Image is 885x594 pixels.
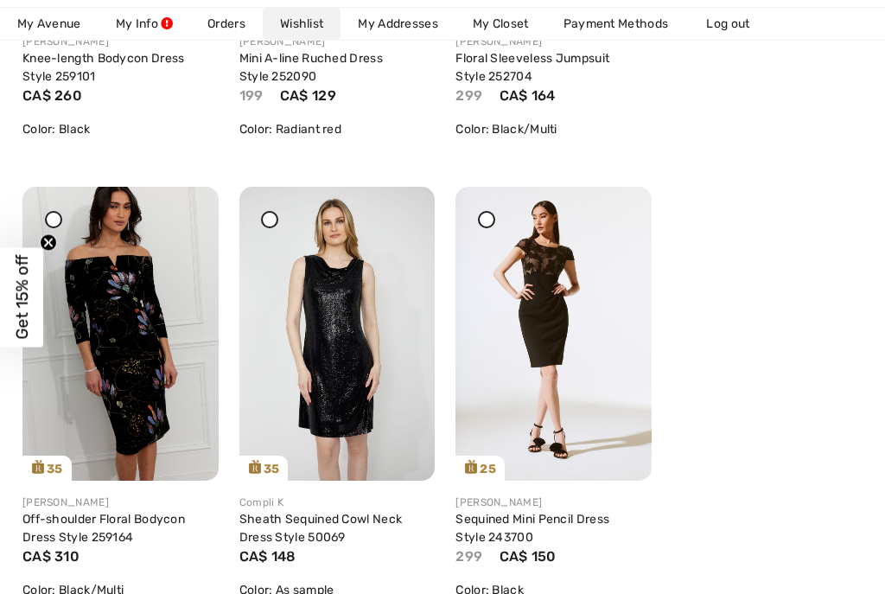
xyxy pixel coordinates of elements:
[22,187,219,481] img: frank-lyman-dresses-jumpsuits-black-multi_259164_4_a748_search.jpg
[22,512,185,545] a: Off-shoulder Floral Bodycon Dress Style 259164
[239,187,436,481] a: 35
[239,34,436,49] div: [PERSON_NAME]
[546,8,686,40] a: Payment Methods
[239,120,436,138] div: Color: Radiant red
[99,8,190,40] a: My Info
[190,8,263,40] a: Orders
[455,495,652,510] div: [PERSON_NAME]
[22,51,185,84] a: Knee-length Bodycon Dress Style 259101
[239,87,264,104] span: 199
[40,233,57,251] button: Close teaser
[455,120,652,138] div: Color: Black/Multi
[22,187,219,481] a: 35
[22,495,219,510] div: [PERSON_NAME]
[22,87,82,104] span: CA$ 260
[22,120,219,138] div: Color: Black
[239,512,403,545] a: Sheath Sequined Cowl Neck Dress Style 50069
[239,548,296,565] span: CA$ 148
[455,187,652,481] img: joseph-ribkoff-dresses-jumpsuits-black_2437001_f1e0_search.jpg
[239,495,436,510] div: Compli K
[12,255,32,340] span: Get 15% off
[500,548,557,565] span: CA$ 150
[22,34,219,49] div: [PERSON_NAME]
[239,51,383,84] a: Mini A-line Ruched Dress Style 252090
[500,87,556,104] span: CA$ 164
[455,34,652,49] div: [PERSON_NAME]
[22,548,80,565] span: CA$ 310
[455,8,546,40] a: My Closet
[455,187,652,481] a: 25
[455,51,609,84] a: Floral Sleeveless Jumpsuit Style 252704
[263,8,341,40] a: Wishlist
[455,548,482,565] span: 299
[239,187,436,481] img: compli-k-dresses-jumpsuits-as-sample_50069_1_67a1_search.jpg
[17,15,81,33] span: My Avenue
[341,8,455,40] a: My Addresses
[455,87,482,104] span: 299
[689,8,784,40] a: Log out
[280,87,336,104] span: CA$ 129
[455,512,609,545] a: Sequined Mini Pencil Dress Style 243700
